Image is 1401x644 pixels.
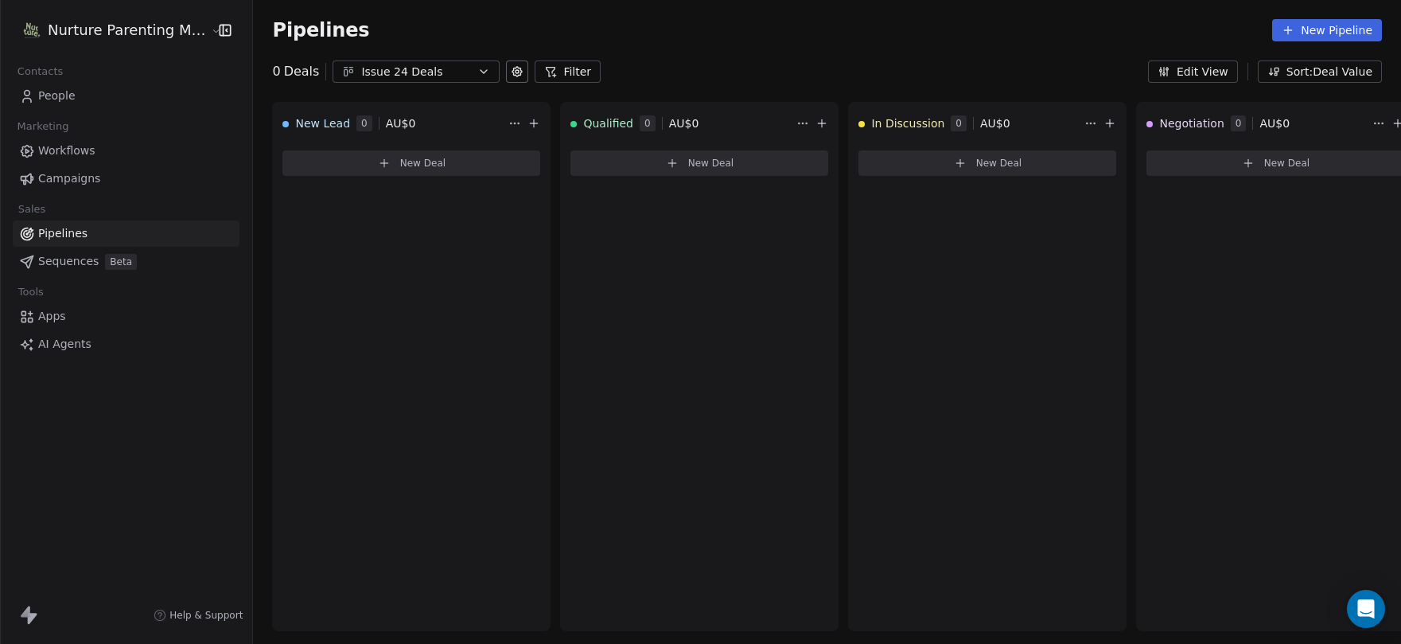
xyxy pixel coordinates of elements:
[1347,590,1385,628] div: Open Intercom Messenger
[361,64,471,80] div: Issue 24 Deals
[858,150,1116,176] button: New Deal
[38,336,91,353] span: AI Agents
[295,115,350,131] span: New Lead
[13,166,239,192] a: Campaigns
[1146,103,1369,144] div: Negotiation0AU$0
[38,142,95,159] span: Workflows
[871,115,944,131] span: In Discussion
[400,157,446,170] span: New Deal
[282,103,505,144] div: New Lead0AU$0
[570,103,793,144] div: Qualified0AU$0
[976,157,1022,170] span: New Deal
[11,280,50,304] span: Tools
[13,331,239,357] a: AI Agents
[11,197,53,221] span: Sales
[38,308,66,325] span: Apps
[951,115,967,131] span: 0
[10,60,70,84] span: Contacts
[688,157,734,170] span: New Deal
[535,60,601,83] button: Filter
[272,19,369,41] span: Pipelines
[169,609,243,622] span: Help & Support
[13,248,239,275] a: SequencesBeta
[38,225,88,242] span: Pipelines
[1258,60,1382,83] button: Sort: Deal Value
[10,115,76,139] span: Marketing
[48,20,207,41] span: Nurture Parenting Magazine
[19,17,200,44] button: Nurture Parenting Magazine
[1259,115,1290,131] span: AU$ 0
[282,150,540,176] button: New Deal
[38,170,100,187] span: Campaigns
[13,221,239,247] a: Pipelines
[356,115,372,131] span: 0
[1264,157,1310,170] span: New Deal
[1272,19,1382,41] button: New Pipeline
[570,150,828,176] button: New Deal
[1231,115,1247,131] span: 0
[640,115,656,131] span: 0
[1159,115,1224,131] span: Negotiation
[38,88,76,104] span: People
[386,115,416,131] span: AU$ 0
[583,115,633,131] span: Qualified
[980,115,1010,131] span: AU$ 0
[284,62,320,81] span: Deals
[13,83,239,109] a: People
[22,21,41,40] img: Logo-Nurture%20Parenting%20Magazine-2025-a4b28b-5in.png
[858,103,1081,144] div: In Discussion0AU$0
[1148,60,1238,83] button: Edit View
[105,254,137,270] span: Beta
[13,138,239,164] a: Workflows
[13,303,239,330] a: Apps
[272,62,319,81] div: 0
[38,253,99,270] span: Sequences
[669,115,699,131] span: AU$ 0
[154,609,243,622] a: Help & Support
